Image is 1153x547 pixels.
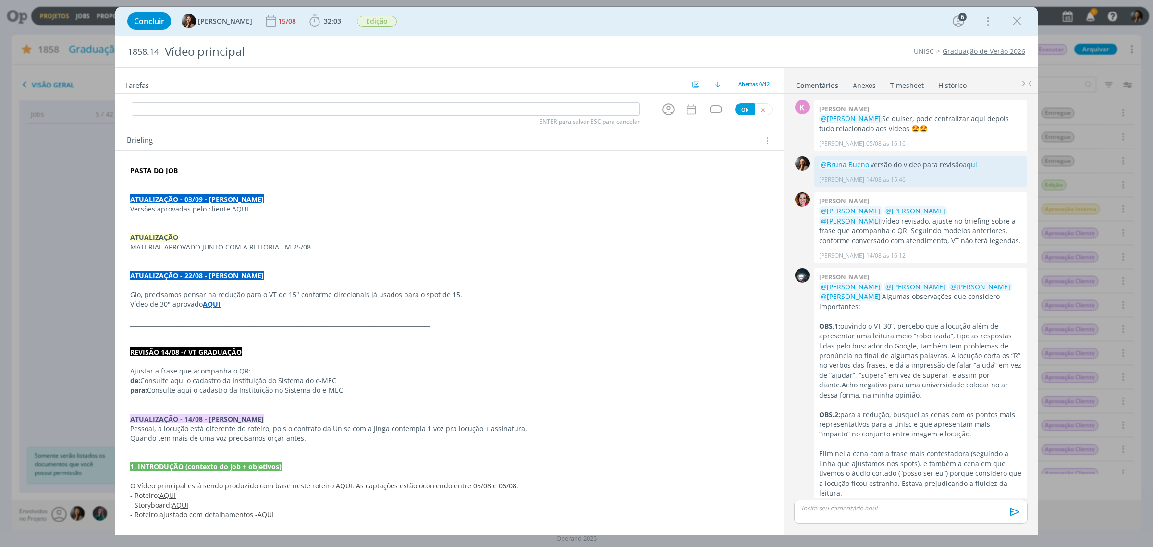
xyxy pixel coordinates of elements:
[819,273,869,281] b: [PERSON_NAME]
[951,13,966,29] button: 6
[819,175,864,184] p: [PERSON_NAME]
[819,322,1022,400] p: ouvindo o VT 30”, percebo que a locução além de apresentar uma leitura meio “robotizada”, tipo as...
[853,81,876,90] div: Anexos
[950,282,1010,291] span: @[PERSON_NAME]
[198,18,252,25] span: [PERSON_NAME]
[258,510,274,519] a: AQUI
[130,385,769,395] p: Consulte aqui o cadastro da Instituição no Sistema do e-MEC
[885,282,945,291] span: @[PERSON_NAME]
[130,204,769,214] p: Versões aprovadas pelo cliente AQUI
[914,47,934,56] a: UNISC
[819,139,864,148] p: [PERSON_NAME]
[943,47,1025,56] a: Graduação de Verão 2026
[130,510,209,519] span: - Roteiro ajustado com d
[130,376,140,385] strong: de:
[821,292,881,301] span: @[PERSON_NAME]
[130,434,769,443] p: Quando tem mais de uma voz precisamos orçar antes.
[182,14,196,28] img: B
[235,510,258,519] span: entos -
[819,410,1022,439] p: para a redução, busquei as cenas com os pontos mais representativos para a Unisc e que apresentam...
[159,491,176,500] a: AQUI
[130,348,242,357] strong: REVISÃO 14/08 -/ VT GRADUAÇÃO
[125,78,149,90] span: Tarefas
[130,481,518,490] span: O Vídeo principal está sendo produzido com base neste roteiro AQUI. As captações estão ocorrendo ...
[130,299,769,309] p: Vídeo de 30" aprovado
[821,216,881,225] span: @[PERSON_NAME]
[821,282,881,291] span: @[PERSON_NAME]
[795,192,810,207] img: B
[357,16,397,27] span: Edição
[161,40,647,63] div: Vídeo principal
[796,76,839,90] a: Comentários
[203,299,221,309] a: AQUI
[278,18,298,25] div: 15/08
[130,271,264,280] strong: ATUALIZAÇÃO - 22/08 - [PERSON_NAME]
[738,80,770,87] span: Abertas 0/12
[172,500,188,510] a: AQUI
[819,160,1022,170] p: versão do vídeo para revisão
[130,491,159,500] span: - Roteiro:
[821,114,881,123] span: @[PERSON_NAME]
[324,16,341,25] span: 32:03
[866,139,906,148] span: 05/08 às 16:16
[735,103,755,115] button: Ok
[819,282,1022,311] p: Algumas observações que considero importantes:
[128,47,159,57] span: 1858.14
[130,195,264,204] strong: ATUALIZAÇÃO - 03/09 - [PERSON_NAME]
[819,197,869,205] b: [PERSON_NAME]
[819,251,864,260] p: [PERSON_NAME]
[715,81,721,87] img: arrow-down.svg
[130,290,769,299] p: Gio, precisamos pensar na redução para o VT de 15" conforme direcionais já usados para o spot de 15.
[307,13,343,29] button: 32:03
[130,385,147,395] strong: para:
[885,206,945,215] span: @[PERSON_NAME]
[134,17,164,25] span: Concluir
[130,510,769,520] p: etalham
[130,414,264,423] strong: ATUALIZAÇÃO - 14/08 - [PERSON_NAME]
[130,233,178,242] strong: ATUALIZAÇÃO
[127,12,171,30] button: Concluir
[795,156,810,171] img: B
[539,118,640,125] span: ENTER para salvar ESC para cancelar
[819,449,1022,498] p: Eliminei a cena com a frase mais contestadora (seguindo a linha que ajustamos nos spots), e també...
[821,206,881,215] span: @[PERSON_NAME]
[182,14,252,28] button: B[PERSON_NAME]
[819,104,869,113] b: [PERSON_NAME]
[821,160,869,169] span: @Bruna Bueno
[819,206,1022,246] p: vídeo revisado, ajuste no briefing sobre a frase que acompanha o QR. Seguindo modelos anteriores,...
[819,114,1022,134] p: Se quiser, pode centralizar aqui depois tudo relacionado aos vídeos 🤩🤩
[795,100,810,114] div: K
[866,175,906,184] span: 14/08 às 15:46
[130,462,282,471] strong: 1. INTRODUÇÃO (contexto do job + objetivos)
[795,268,810,283] img: G
[115,7,1038,535] div: dialog
[130,242,769,252] p: MATERIAL APROVADO JUNTO COM A REITORIA EM 25/08
[130,166,178,175] a: PASTA DO JOB
[130,376,769,385] p: Consulte aqui o cadastro da Instituição do Sistema do e-MEC
[130,366,769,376] p: Ajustar a frase que acompanha o QR:
[819,380,1008,399] u: Acho negativo para uma universidade colocar no ar dessa forma
[130,500,172,510] span: - Storyboard:
[130,424,769,434] p: Pessoal, a locução está diferente do roteiro, pois o contrato da Unisc com a Jinga contempla 1 vo...
[963,160,977,169] a: aqui
[819,410,840,419] strong: OBS.2:
[130,319,769,328] p: _________________________________________________________________________________________________...
[866,251,906,260] span: 14/08 às 16:12
[819,322,840,331] strong: OBS.1:
[890,76,924,90] a: Timesheet
[356,15,397,27] button: Edição
[958,13,967,21] div: 6
[938,76,967,90] a: Histórico
[127,135,153,147] span: Briefing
